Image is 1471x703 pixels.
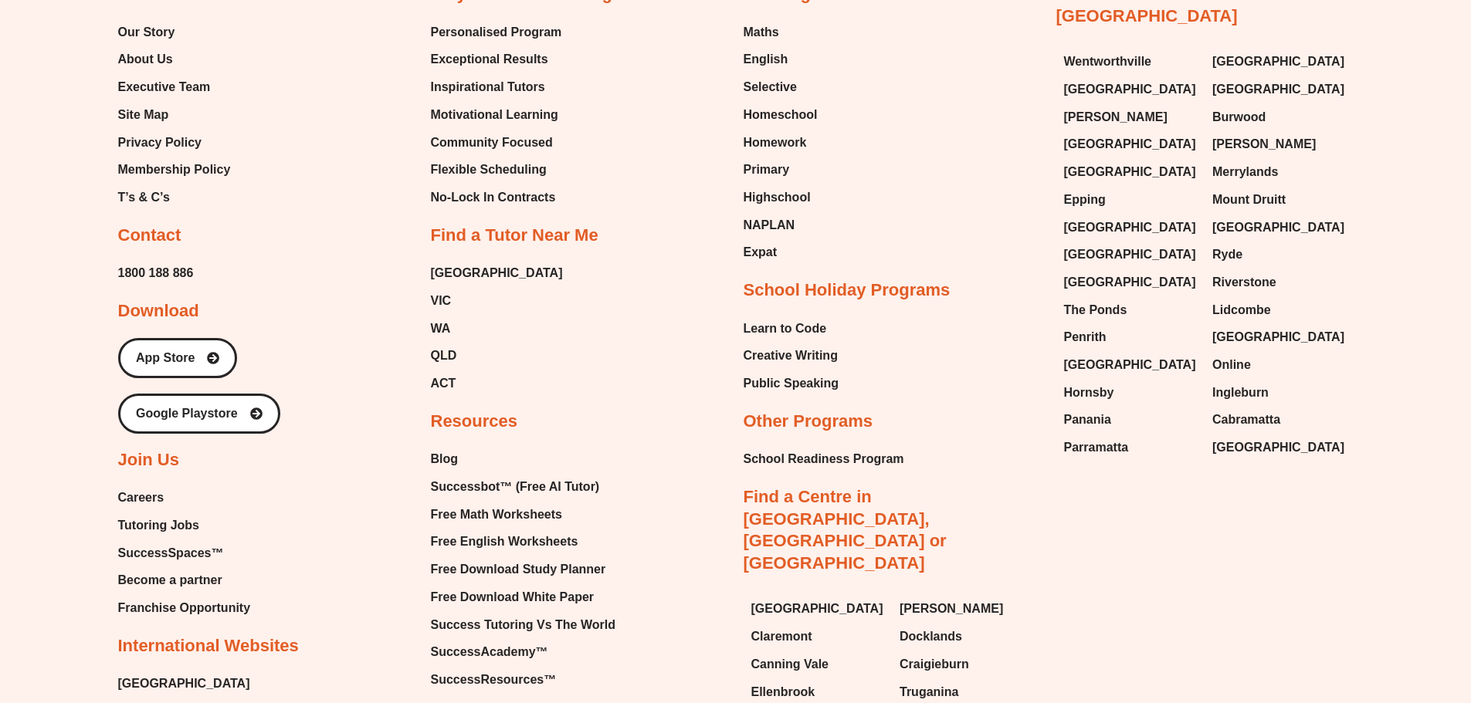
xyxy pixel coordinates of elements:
[431,225,598,247] h2: Find a Tutor Near Me
[744,158,790,181] span: Primary
[1064,326,1107,349] span: Penrith
[1212,436,1344,459] span: [GEOGRAPHIC_DATA]
[118,514,251,537] a: Tutoring Jobs
[431,103,558,127] span: Motivational Learning
[1064,436,1198,459] a: Parramatta
[1064,408,1198,431] a: Panania
[1212,326,1344,349] span: [GEOGRAPHIC_DATA]
[118,21,231,44] a: Our Story
[751,597,885,620] a: [GEOGRAPHIC_DATA]
[431,186,562,209] a: No-Lock In Contracts
[118,186,231,209] a: T’s & C’s
[118,48,231,71] a: About Us
[118,449,179,471] h2: Join Us
[118,597,251,620] a: Franchise Opportunity
[900,625,962,648] span: Docklands
[1212,133,1346,156] a: [PERSON_NAME]
[118,48,173,71] span: About Us
[431,503,562,526] span: Free Math Worksheets
[431,317,563,340] a: WA
[431,262,563,285] a: [GEOGRAPHIC_DATA]
[1212,353,1251,377] span: Online
[1064,381,1114,404] span: Hornsby
[431,411,518,433] h2: Resources
[431,289,563,313] a: VIC
[751,597,883,620] span: [GEOGRAPHIC_DATA]
[1064,161,1198,184] a: [GEOGRAPHIC_DATA]
[431,21,562,44] a: Personalised Program
[744,317,827,340] span: Learn to Code
[118,103,231,127] a: Site Map
[744,76,797,99] span: Selective
[1064,106,1168,129] span: [PERSON_NAME]
[1212,50,1344,73] span: [GEOGRAPHIC_DATA]
[118,514,199,537] span: Tutoring Jobs
[1212,161,1346,184] a: Merrylands
[1064,188,1198,211] a: Epping
[1064,299,1127,322] span: The Ponds
[751,653,885,676] a: Canning Vale
[431,530,615,553] a: Free English Worksheets
[1064,216,1196,239] span: [GEOGRAPHIC_DATA]
[1212,188,1286,211] span: Mount Druitt
[744,411,873,433] h2: Other Programs
[1064,299,1198,322] a: The Ponds
[744,21,818,44] a: Maths
[1212,50,1346,73] a: [GEOGRAPHIC_DATA]
[118,131,202,154] span: Privacy Policy
[431,131,562,154] a: Community Focused
[431,586,615,609] a: Free Download White Paper
[1064,133,1198,156] a: [GEOGRAPHIC_DATA]
[118,103,169,127] span: Site Map
[118,158,231,181] a: Membership Policy
[1064,353,1198,377] a: [GEOGRAPHIC_DATA]
[900,653,1033,676] a: Craigieburn
[1212,106,1266,129] span: Burwood
[1064,106,1198,129] a: [PERSON_NAME]
[744,214,795,237] span: NAPLAN
[431,475,600,499] span: Successbot™ (Free AI Tutor)
[744,21,779,44] span: Maths
[431,76,545,99] span: Inspirational Tutors
[744,487,947,573] a: Find a Centre in [GEOGRAPHIC_DATA], [GEOGRAPHIC_DATA] or [GEOGRAPHIC_DATA]
[1064,381,1198,404] a: Hornsby
[751,653,829,676] span: Canning Vale
[744,214,818,237] a: NAPLAN
[1064,188,1106,211] span: Epping
[1212,353,1346,377] a: Online
[900,597,1033,620] a: [PERSON_NAME]
[431,158,562,181] a: Flexible Scheduling
[431,613,615,637] a: Success Tutoring Vs The World
[1064,78,1196,101] span: [GEOGRAPHIC_DATA]
[431,558,606,581] span: Free Download Study Planner
[431,668,615,691] a: SuccessResources™
[118,486,164,509] span: Careers
[431,48,548,71] span: Exceptional Results
[1212,381,1346,404] a: Ingleburn
[744,131,807,154] span: Homework
[431,344,563,367] a: QLD
[744,103,818,127] a: Homeschool
[1064,326,1198,349] a: Penrith
[431,48,562,71] a: Exceptional Results
[744,48,818,71] a: English
[118,542,224,565] span: SuccessSpaces™
[431,103,562,127] a: Motivational Learning
[1064,133,1196,156] span: [GEOGRAPHIC_DATA]
[118,486,251,509] a: Careers
[1064,271,1196,294] span: [GEOGRAPHIC_DATA]
[744,131,818,154] a: Homework
[1212,299,1346,322] a: Lidcombe
[1064,271,1198,294] a: [GEOGRAPHIC_DATA]
[751,625,812,648] span: Claremont
[431,372,563,395] a: ACT
[1064,50,1198,73] a: Wentworthville
[744,448,904,471] a: School Readiness Program
[118,262,194,285] span: 1800 188 886
[1212,78,1344,101] span: [GEOGRAPHIC_DATA]
[900,625,1033,648] a: Docklands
